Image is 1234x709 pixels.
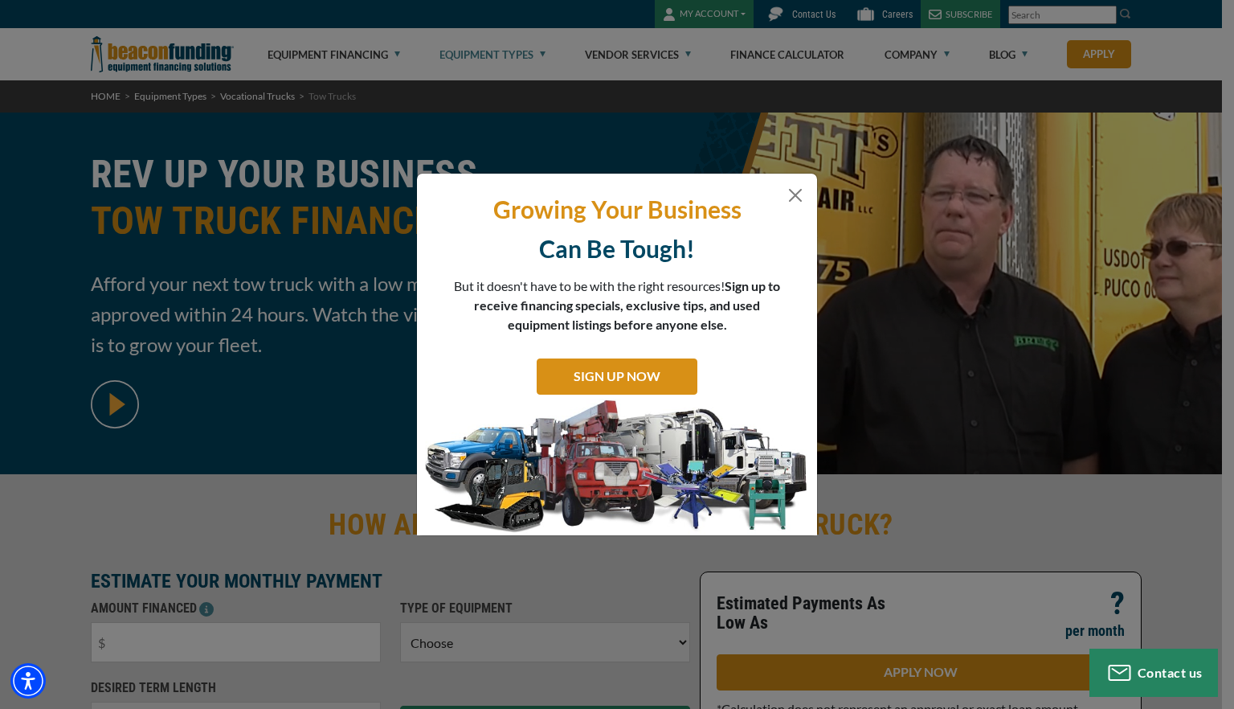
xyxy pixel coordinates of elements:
[417,399,817,535] img: SIGN UP NOW
[474,278,780,332] span: Sign up to receive financing specials, exclusive tips, and used equipment listings before anyone ...
[10,663,46,699] div: Accessibility Menu
[453,277,781,334] p: But it doesn't have to be with the right resources!
[537,359,697,395] a: SIGN UP NOW
[1138,665,1203,680] span: Contact us
[786,186,805,205] button: Close
[1089,649,1218,697] button: Contact us
[429,194,805,225] p: Growing Your Business
[429,233,805,264] p: Can Be Tough!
